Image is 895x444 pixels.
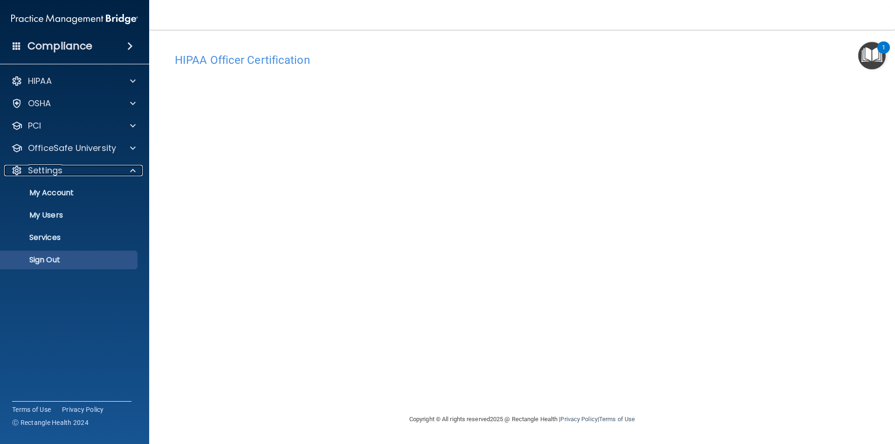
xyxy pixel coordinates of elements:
[11,165,136,176] a: Settings
[6,255,133,265] p: Sign Out
[6,188,133,198] p: My Account
[28,40,92,53] h4: Compliance
[11,10,138,28] img: PMB logo
[62,405,104,414] a: Privacy Policy
[6,233,133,242] p: Services
[858,42,886,69] button: Open Resource Center, 1 new notification
[599,416,635,423] a: Terms of Use
[11,75,136,87] a: HIPAA
[11,98,136,109] a: OSHA
[848,380,884,415] iframe: Drift Widget Chat Controller
[28,75,52,87] p: HIPAA
[11,120,136,131] a: PCI
[12,405,51,414] a: Terms of Use
[28,98,51,109] p: OSHA
[12,418,89,427] span: Ⓒ Rectangle Health 2024
[28,120,41,131] p: PCI
[28,143,116,154] p: OfficeSafe University
[352,404,692,434] div: Copyright © All rights reserved 2025 @ Rectangle Health | |
[11,143,136,154] a: OfficeSafe University
[175,71,869,374] iframe: hipaa-training
[175,54,869,66] h4: HIPAA Officer Certification
[6,211,133,220] p: My Users
[560,416,597,423] a: Privacy Policy
[28,165,62,176] p: Settings
[882,48,885,60] div: 1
